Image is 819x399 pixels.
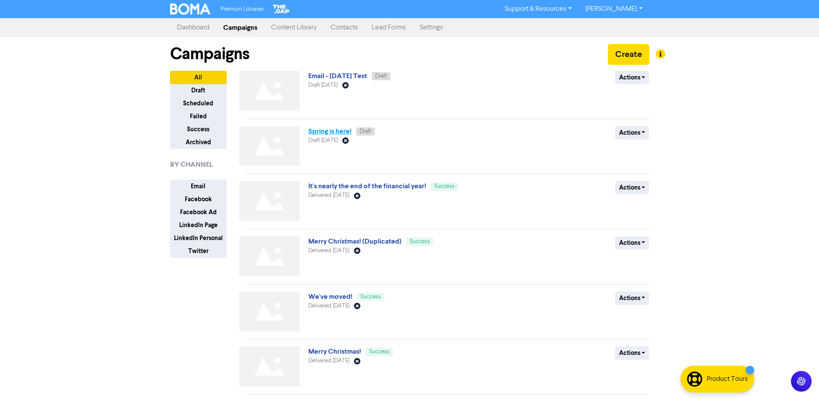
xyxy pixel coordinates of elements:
[264,19,324,36] a: Content Library
[170,206,227,219] button: Facebook Ad
[272,3,291,15] img: The Gap
[615,181,649,194] button: Actions
[308,182,426,190] a: It's nearly the end of the financial year!
[375,73,387,79] span: Draft
[170,180,227,193] button: Email
[308,248,349,253] span: Delivered [DATE]
[308,72,367,80] a: Email - [DATE] Test
[170,123,227,136] button: Success
[308,82,338,88] span: Draft [DATE]
[360,129,371,134] span: Draft
[239,236,300,276] img: Not found
[579,2,649,16] a: [PERSON_NAME]
[369,349,389,355] span: Success
[170,71,227,84] button: All
[170,97,227,110] button: Scheduled
[615,126,649,139] button: Actions
[170,136,227,149] button: Archived
[308,127,351,136] a: Spring is here!
[308,347,361,356] a: Merry Christmas!
[170,84,227,97] button: Draft
[434,184,455,189] span: Success
[239,126,300,166] img: Not found
[170,19,216,36] a: Dashboard
[170,193,227,206] button: Facebook
[308,303,349,309] span: Delivered [DATE]
[216,19,264,36] a: Campaigns
[170,244,227,258] button: Twitter
[170,231,227,245] button: LinkedIn Personal
[615,346,649,360] button: Actions
[615,71,649,84] button: Actions
[308,358,349,364] span: Delivered [DATE]
[308,138,338,143] span: Draft [DATE]
[608,44,649,65] button: Create
[239,291,300,332] img: Not found
[308,237,402,246] a: Merry Christmas! (Duplicated)
[170,159,213,170] span: BY CHANNEL
[170,218,227,232] button: LinkedIn Page
[170,3,211,15] img: BOMA Logo
[308,292,352,301] a: We've moved!
[413,19,450,36] a: Settings
[239,346,300,386] img: Not found
[615,236,649,250] button: Actions
[239,71,300,111] img: Not found
[308,193,349,198] span: Delivered [DATE]
[170,110,227,123] button: Failed
[498,2,579,16] a: Support & Resources
[365,19,413,36] a: Lead Forms
[324,19,365,36] a: Contacts
[170,44,250,64] h1: Campaigns
[239,181,300,221] img: Not found
[410,239,430,244] span: Success
[615,291,649,305] button: Actions
[221,6,265,12] span: Premium Libraries:
[776,358,819,399] iframe: Chat Widget
[360,294,381,300] span: Success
